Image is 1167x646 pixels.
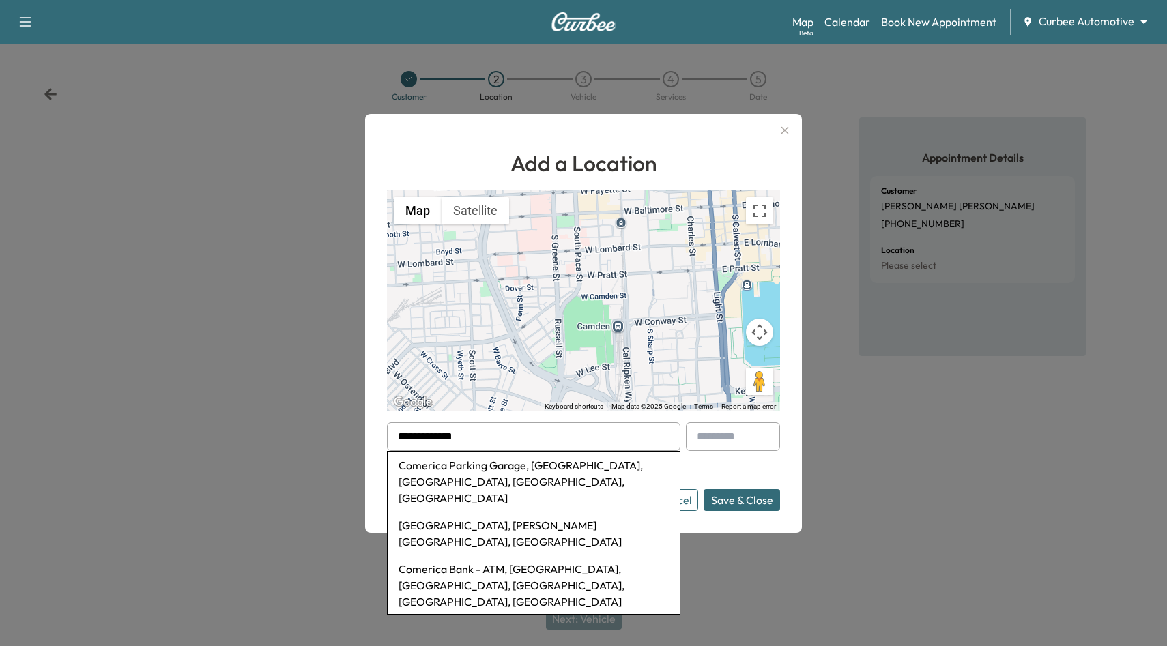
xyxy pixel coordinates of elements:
[792,14,813,30] a: MapBeta
[390,394,435,411] a: Open this area in Google Maps (opens a new window)
[442,197,509,224] button: Show satellite imagery
[721,402,776,410] a: Report a map error
[746,319,773,346] button: Map camera controls
[746,368,773,395] button: Drag Pegman onto the map to open Street View
[704,489,780,511] button: Save & Close
[387,147,780,179] h1: Add a Location
[394,197,442,224] button: Show street map
[390,394,435,411] img: Google
[611,402,686,410] span: Map data ©2025 Google
[746,197,773,224] button: Toggle fullscreen view
[694,402,713,410] a: Terms
[388,555,680,615] li: Comerica Bank - ATM, [GEOGRAPHIC_DATA], [GEOGRAPHIC_DATA], [GEOGRAPHIC_DATA], [GEOGRAPHIC_DATA], ...
[551,12,616,31] img: Curbee Logo
[388,512,680,555] li: [GEOGRAPHIC_DATA], [PERSON_NAME][GEOGRAPHIC_DATA], [GEOGRAPHIC_DATA]
[1039,14,1134,29] span: Curbee Automotive
[799,28,813,38] div: Beta
[881,14,996,30] a: Book New Appointment
[824,14,870,30] a: Calendar
[388,452,680,512] li: Comerica Parking Garage, [GEOGRAPHIC_DATA], [GEOGRAPHIC_DATA], [GEOGRAPHIC_DATA], [GEOGRAPHIC_DATA]
[545,402,603,411] button: Keyboard shortcuts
